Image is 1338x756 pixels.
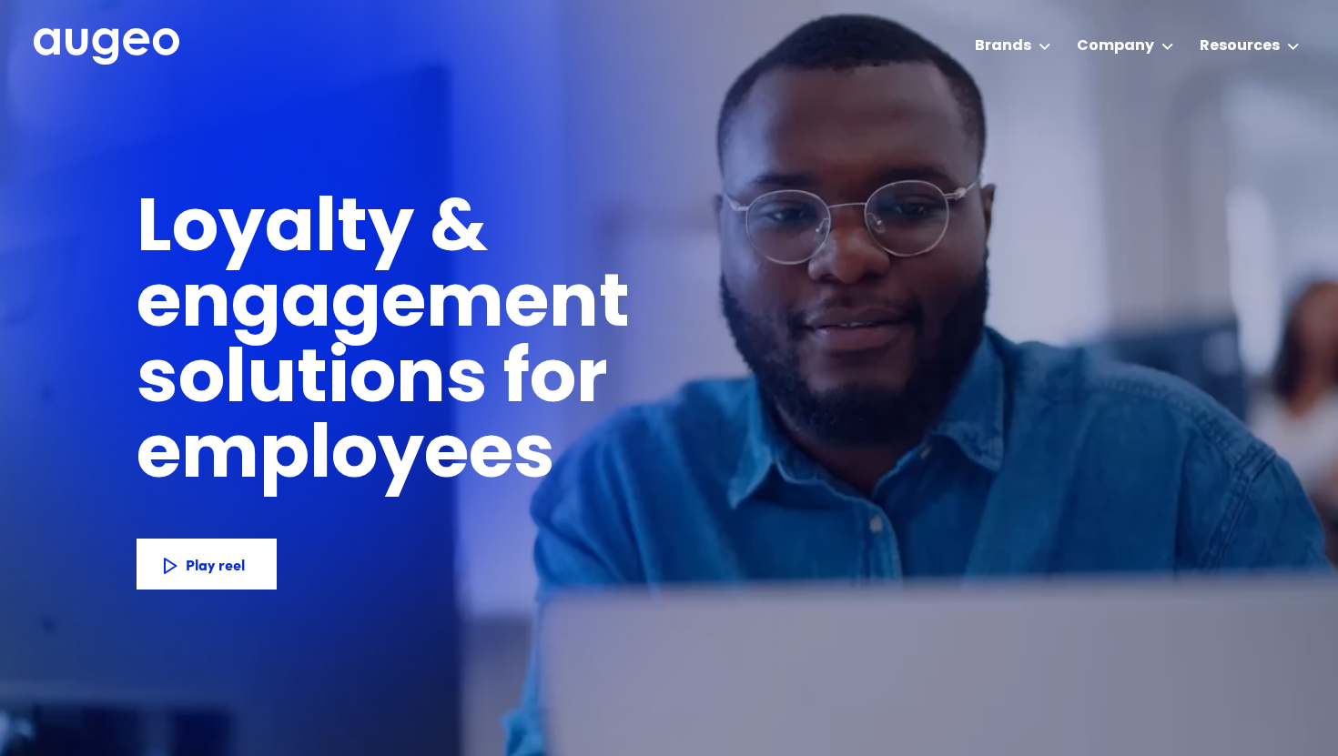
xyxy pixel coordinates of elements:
[1077,35,1154,57] div: Company
[34,28,179,66] a: home
[137,194,923,420] h1: Loyalty & engagement solutions for
[137,420,587,496] h1: employees
[975,35,1031,57] div: Brands
[1200,35,1280,57] div: Resources
[137,539,277,590] a: Play reel
[34,28,179,66] img: Augeo's full logo in white.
